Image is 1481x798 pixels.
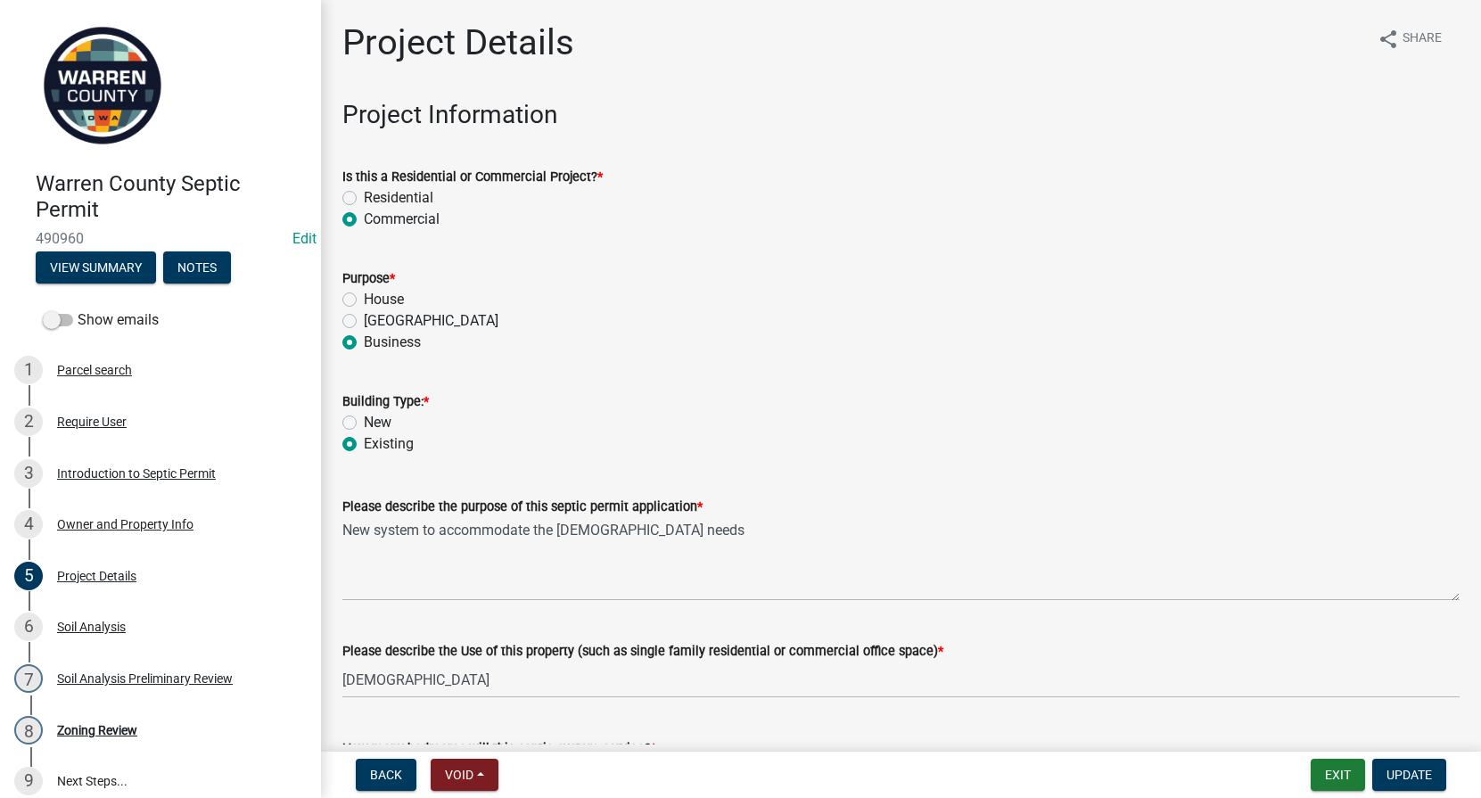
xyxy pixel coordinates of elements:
label: Is this a Residential or Commercial Project? [342,171,603,184]
i: share [1378,29,1399,50]
div: 5 [14,562,43,590]
a: Edit [292,230,317,247]
button: Notes [163,251,231,284]
button: shareShare [1363,21,1456,56]
div: Owner and Property Info [57,518,193,531]
div: 3 [14,459,43,488]
div: Require User [57,415,127,428]
button: Update [1372,759,1446,791]
div: Soil Analysis Preliminary Review [57,672,233,685]
label: How many bedrooms will this septic system service? [342,743,656,755]
h3: Project Information [342,100,1460,130]
label: House [364,289,404,310]
div: Soil Analysis [57,621,126,633]
div: Parcel search [57,364,132,376]
wm-modal-confirm: Notes [163,261,231,276]
div: 8 [14,716,43,745]
button: Void [431,759,498,791]
span: Void [445,768,473,782]
div: 9 [14,767,43,795]
label: Building Type: [342,396,429,408]
span: Back [370,768,402,782]
label: Please describe the purpose of this septic permit application [342,501,703,514]
label: Residential [364,187,433,209]
div: Introduction to Septic Permit [57,467,216,480]
div: 2 [14,407,43,436]
span: Share [1403,29,1442,50]
div: 1 [14,356,43,384]
button: View Summary [36,251,156,284]
span: 490960 [36,230,285,247]
h4: Warren County Septic Permit [36,171,307,223]
label: Business [364,332,421,353]
button: Back [356,759,416,791]
div: Project Details [57,570,136,582]
label: Show emails [43,309,159,331]
label: Purpose [342,273,395,285]
div: 6 [14,613,43,641]
img: Warren County, Iowa [36,19,169,152]
label: [GEOGRAPHIC_DATA] [364,310,498,332]
span: Update [1386,768,1432,782]
div: 7 [14,664,43,693]
label: Existing [364,433,414,455]
wm-modal-confirm: Summary [36,261,156,276]
label: New [364,412,391,433]
div: Zoning Review [57,724,137,736]
button: Exit [1311,759,1365,791]
h1: Project Details [342,21,574,64]
label: Please describe the Use of this property (such as single family residential or commercial office ... [342,646,943,658]
wm-modal-confirm: Edit Application Number [292,230,317,247]
label: Commercial [364,209,440,230]
div: 4 [14,510,43,539]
